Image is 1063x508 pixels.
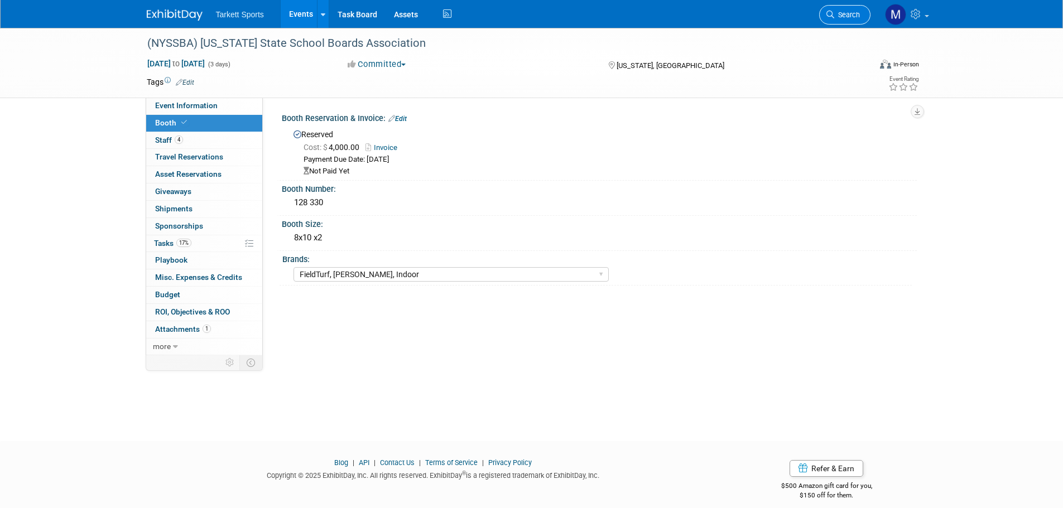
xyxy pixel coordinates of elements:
span: Misc. Expenses & Credits [155,273,242,282]
a: Terms of Service [425,458,478,467]
a: Asset Reservations [146,166,262,183]
span: | [371,458,378,467]
a: Booth [146,115,262,132]
a: Refer & Earn [790,460,863,477]
div: Booth Number: [282,181,917,195]
div: $500 Amazon gift card for you, [737,474,917,500]
div: 8x10 x2 [290,229,908,246]
div: 128 330 [290,194,908,211]
div: Brands: [282,251,912,265]
span: Booth [155,118,189,127]
span: Tarkett Sports [216,10,264,19]
a: Event Information [146,98,262,114]
img: ExhibitDay [147,9,203,21]
div: Event Format [805,58,920,75]
span: Staff [155,136,183,144]
div: $150 off for them. [737,491,917,500]
td: Personalize Event Tab Strip [220,355,240,370]
a: Edit [388,115,407,123]
span: Cost: $ [304,143,329,152]
span: to [171,59,181,68]
span: Attachments [155,325,211,333]
a: Edit [176,79,194,86]
span: (3 days) [207,61,230,68]
img: Mathieu Martel [885,4,906,25]
a: Playbook [146,252,262,269]
span: Tasks [154,239,191,248]
span: Sponsorships [155,221,203,230]
td: Tags [147,76,194,88]
a: Invoice [365,143,403,152]
a: Staff4 [146,132,262,149]
span: ROI, Objectives & ROO [155,307,230,316]
div: Not Paid Yet [304,166,908,177]
div: Booth Reservation & Invoice: [282,110,917,124]
a: more [146,338,262,355]
span: [DATE] [DATE] [147,59,205,69]
i: Booth reservation complete [181,119,187,125]
span: 4 [175,136,183,144]
a: Budget [146,287,262,303]
span: Giveaways [155,187,191,196]
a: Misc. Expenses & Credits [146,269,262,286]
a: API [359,458,369,467]
a: Attachments1 [146,321,262,338]
span: 17% [176,239,191,247]
div: Reserved [290,126,908,177]
td: Toggle Event Tabs [239,355,262,370]
a: Blog [334,458,348,467]
span: | [479,458,487,467]
div: Booth Size: [282,216,917,230]
sup: ® [462,470,466,476]
div: In-Person [893,60,919,69]
span: Asset Reservations [155,170,222,178]
a: Giveaways [146,183,262,200]
span: 4,000.00 [304,143,364,152]
div: Payment Due Date: [DATE] [304,154,908,165]
a: Shipments [146,201,262,217]
span: more [153,342,171,351]
span: Budget [155,290,180,299]
span: 1 [203,325,211,333]
div: Copyright © 2025 ExhibitDay, Inc. All rights reserved. ExhibitDay is a registered trademark of Ex... [147,468,720,481]
span: Search [834,11,860,19]
span: Travel Reservations [155,152,223,161]
span: Event Information [155,101,218,110]
div: (NYSSBA) [US_STATE] State School Boards Association [143,33,854,54]
img: Format-Inperson.png [880,60,891,69]
a: ROI, Objectives & ROO [146,304,262,321]
span: [US_STATE], [GEOGRAPHIC_DATA] [617,61,724,70]
a: Privacy Policy [488,458,532,467]
a: Travel Reservations [146,149,262,166]
a: Tasks17% [146,235,262,252]
button: Committed [344,59,410,70]
span: | [416,458,424,467]
a: Contact Us [380,458,415,467]
div: Event Rating [888,76,918,82]
span: Shipments [155,204,193,213]
span: Playbook [155,255,187,264]
span: | [350,458,357,467]
a: Sponsorships [146,218,262,235]
a: Search [819,5,870,25]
